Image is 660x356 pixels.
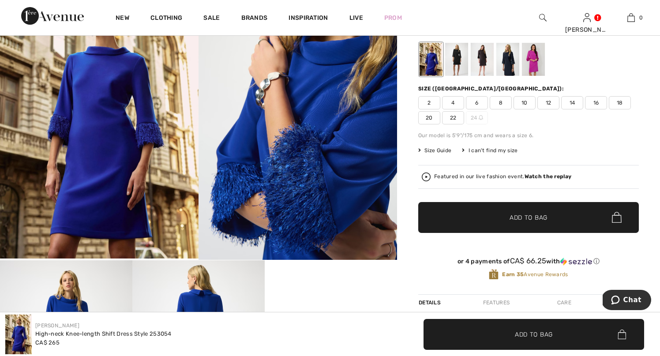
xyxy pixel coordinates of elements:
div: Size ([GEOGRAPHIC_DATA]/[GEOGRAPHIC_DATA]): [418,85,566,93]
span: 20 [418,111,440,124]
span: 12 [537,96,559,109]
div: Our model is 5'9"/175 cm and wears a size 6. [418,131,639,139]
span: 22 [442,111,464,124]
a: New [116,14,129,23]
button: Add to Bag [424,319,644,350]
span: 8 [490,96,512,109]
img: 1ère Avenue [21,7,84,25]
div: High-neck Knee-length Shift Dress Style 253054 [35,330,172,338]
iframe: Opens a widget where you can chat to one of our agents [603,290,651,312]
a: Live [349,13,363,22]
span: 16 [585,96,607,109]
img: ring-m.svg [479,115,483,120]
img: Avenue Rewards [489,269,499,281]
span: 18 [609,96,631,109]
span: Add to Bag [515,330,553,339]
span: 14 [561,96,583,109]
video: Your browser does not support the video tag. [265,260,397,326]
img: search the website [539,12,547,23]
img: High-Neck Knee-Length Shift Dress Style 253054 [5,315,32,354]
span: 24 [466,111,488,124]
a: Sign In [583,13,591,22]
span: Add to Bag [510,213,547,222]
strong: Earn 35 [502,271,524,277]
div: Royal Sapphire 163 [420,43,442,76]
div: Details [418,295,443,311]
div: Care [550,295,579,311]
div: or 4 payments of with [418,257,639,266]
span: CA$ 66.25 [510,256,547,265]
strong: Watch the replay [525,173,572,180]
span: 6 [466,96,488,109]
button: Add to Bag [418,202,639,233]
div: Mocha [471,43,494,76]
span: 2 [418,96,440,109]
div: Black [445,43,468,76]
div: Featured in our live fashion event. [434,174,571,180]
img: My Info [583,12,591,23]
div: Features [476,295,517,311]
div: I can't find my size [462,146,517,154]
a: Brands [241,14,268,23]
span: 0 [639,14,643,22]
span: 10 [514,96,536,109]
a: Clothing [150,14,182,23]
span: Inspiration [289,14,328,23]
img: Bag.svg [618,330,626,339]
a: [PERSON_NAME] [35,322,79,329]
div: Cosmos [522,43,545,76]
img: My Bag [627,12,635,23]
span: Avenue Rewards [502,270,568,278]
img: Watch the replay [422,172,431,181]
div: [PERSON_NAME] [565,25,608,34]
a: 0 [609,12,652,23]
div: or 4 payments ofCA$ 66.25withSezzle Click to learn more about Sezzle [418,257,639,269]
img: Sezzle [560,258,592,266]
span: Size Guide [418,146,451,154]
div: Midnight Blue [496,43,519,76]
span: 4 [442,96,464,109]
span: CA$ 265 [35,339,60,346]
a: Sale [203,14,220,23]
img: Bag.svg [612,212,622,223]
a: Prom [384,13,402,22]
